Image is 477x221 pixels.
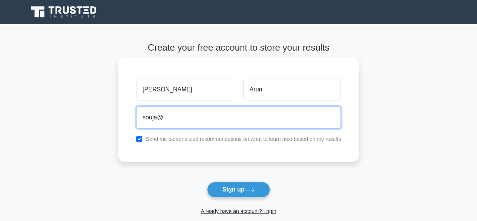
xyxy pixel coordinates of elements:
[243,79,341,100] input: Last name
[201,208,276,214] a: Already have an account? Login
[136,79,234,100] input: First name
[146,136,341,142] label: Send me personalized recommendations on what to learn next based on my results
[118,42,359,53] h4: Create your free account to store your results
[207,182,270,198] button: Sign up
[136,107,341,128] input: Email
